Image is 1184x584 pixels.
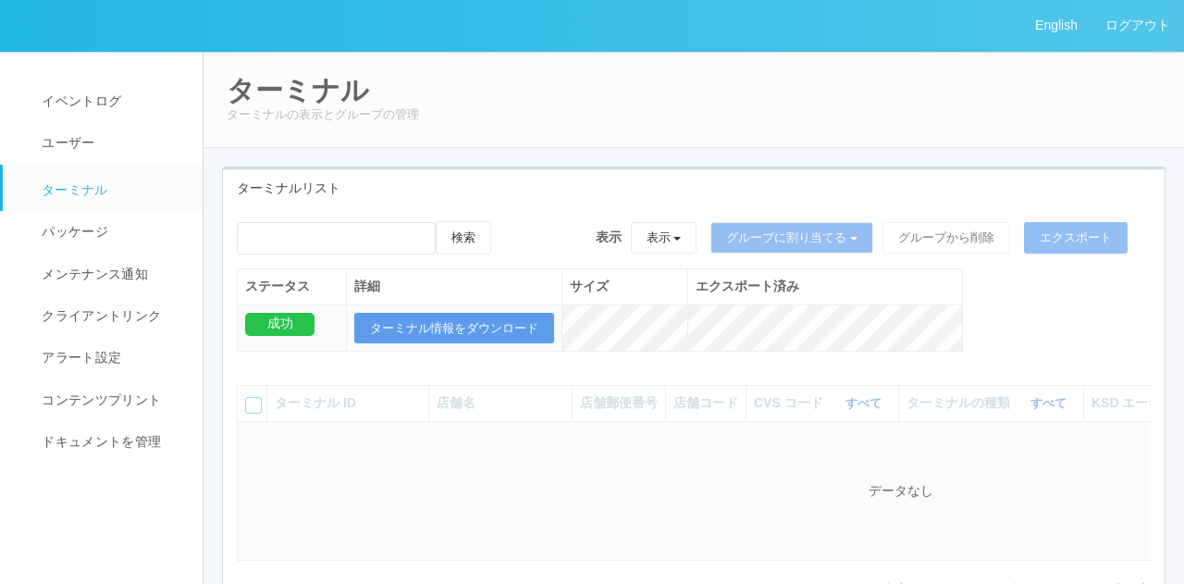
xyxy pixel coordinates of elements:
[3,254,219,295] a: メンテナンス通知
[37,182,108,197] span: ターミナル
[227,75,1161,106] h2: ターミナル
[354,313,554,344] button: ターミナル情報をダウンロード
[3,211,219,253] a: パッケージ
[673,395,738,410] span: 店舗コード
[906,393,1015,413] span: ターミナルの種類
[3,379,219,421] a: コンテンツプリント
[710,222,873,254] button: グループに割り当てる
[37,392,161,407] span: コンテンツプリント
[631,222,697,254] button: 表示
[3,337,219,379] a: アラート設定
[1024,222,1128,254] button: エクスポート
[37,434,161,449] span: ドキュメントを管理
[37,224,108,239] span: パッケージ
[580,395,658,410] span: 店舗郵便番号
[37,308,161,323] span: クライアントリンク
[37,135,94,150] span: ユーザー
[3,122,219,164] a: ユーザー
[436,221,491,255] button: 検索
[37,350,121,365] span: アラート設定
[3,295,219,337] a: クライアントリンク
[841,394,891,413] button: すべて
[754,393,828,413] span: CVS コード
[1030,396,1071,410] a: すべて
[245,313,314,336] div: 成功
[227,106,1161,124] p: ターミナルの表示とグループの管理
[354,277,554,296] div: 詳細
[245,277,339,296] div: ステータス
[437,395,475,410] span: 店舗名
[596,228,622,247] span: 表示
[37,93,121,108] span: イベントログ
[845,396,886,410] a: すべて
[3,421,219,463] a: ドキュメントを管理
[696,277,955,296] div: エクスポート済み
[3,81,219,122] a: イベントログ
[570,277,680,296] div: サイズ
[1026,394,1076,413] button: すべて
[3,165,219,211] a: ターミナル
[37,267,148,281] span: メンテナンス通知
[275,393,421,413] div: ターミナル ID
[882,222,1010,254] button: グループから削除
[223,169,1165,207] div: ターミナルリスト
